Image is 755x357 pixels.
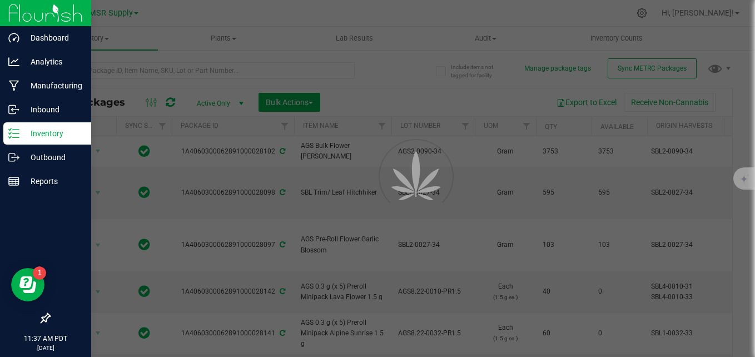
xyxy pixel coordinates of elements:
inline-svg: Inventory [8,128,19,139]
p: Dashboard [19,31,86,44]
iframe: Resource center [11,268,44,301]
p: 11:37 AM PDT [5,334,86,344]
inline-svg: Dashboard [8,32,19,43]
p: Analytics [19,55,86,68]
inline-svg: Reports [8,176,19,187]
inline-svg: Outbound [8,152,19,163]
inline-svg: Analytics [8,56,19,67]
p: Inbound [19,103,86,116]
p: Outbound [19,151,86,164]
iframe: Resource center unread badge [33,266,46,280]
p: Manufacturing [19,79,86,92]
p: Reports [19,175,86,188]
p: [DATE] [5,344,86,352]
inline-svg: Manufacturing [8,80,19,91]
p: Inventory [19,127,86,140]
inline-svg: Inbound [8,104,19,115]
